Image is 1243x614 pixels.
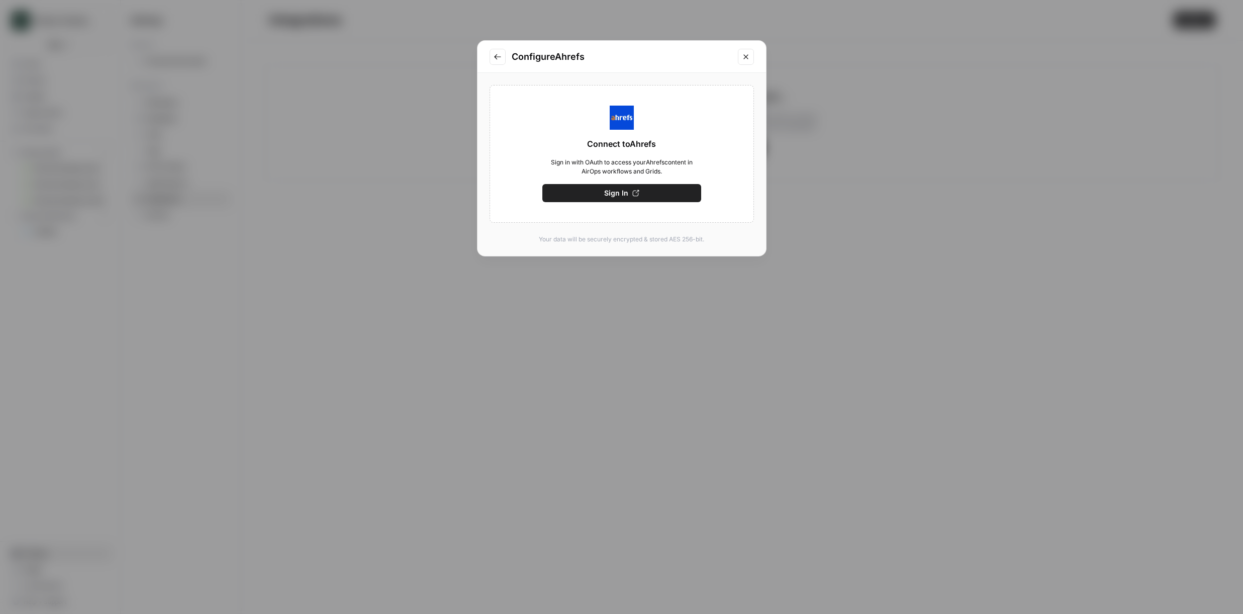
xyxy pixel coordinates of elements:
button: Go to previous step [490,49,506,65]
span: Sign In [604,188,628,198]
h2: Configure Ahrefs [512,50,732,64]
p: Your data will be securely encrypted & stored AES 256-bit. [490,235,754,244]
button: Close modal [738,49,754,65]
span: Connect to Ahrefs [587,138,656,150]
img: Ahrefs [610,106,634,130]
span: Sign in with OAuth to access your Ahrefs content in AirOps workflows and Grids. [542,158,701,176]
button: Sign In [542,184,701,202]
